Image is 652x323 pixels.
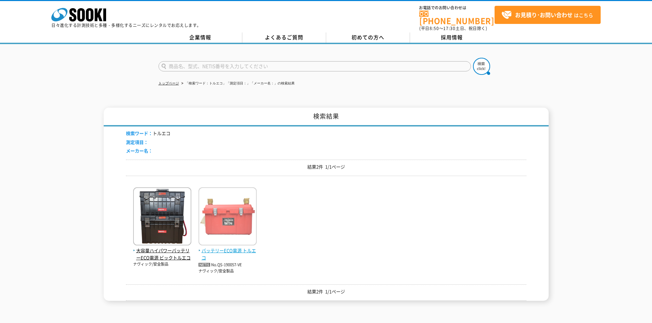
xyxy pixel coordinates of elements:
a: [PHONE_NUMBER] [419,11,495,25]
a: 企業情報 [158,32,242,43]
span: お電話でのお問い合わせは [419,6,495,10]
span: 17:30 [443,25,456,31]
span: (平日 ～ 土日、祝日除く) [419,25,487,31]
p: ナヴィック/安全製品 [133,261,191,267]
li: トルエコ [126,130,170,137]
a: お見積り･お問い合わせはこちら [495,6,601,24]
p: 日々進化する計測技術と多種・多様化するニーズにレンタルでお応えします。 [51,23,201,27]
input: 商品名、型式、NETIS番号を入力してください [158,61,471,71]
p: No.QS-190057-VE [199,261,257,269]
img: btn_search.png [473,58,490,75]
span: 大容量ハイパワーバッテリーECO電源 ビックトルエコ [133,247,191,261]
span: メーカー名： [126,147,153,154]
span: 測定項目： [126,139,148,145]
img: ビックトルエコ [133,187,191,247]
a: よくあるご質問 [242,32,326,43]
span: 初めての方へ [351,33,384,41]
span: 検索ワード： [126,130,153,136]
img: トルエコ [199,187,257,247]
span: はこちら [501,10,593,20]
p: ナヴィック/安全製品 [199,268,257,274]
li: 「検索ワード：トルエコ」「測定項目：」「メーカー名：」の検索結果 [180,80,295,87]
a: 初めての方へ [326,32,410,43]
a: 大容量ハイパワーバッテリーECO電源 ビックトルエコ [133,240,191,261]
p: 結果2件 1/1ページ [126,288,526,295]
p: 結果2件 1/1ページ [126,163,526,171]
span: バッテリーECO電源 トルエコ [199,247,257,261]
a: トップページ [158,81,179,85]
h1: 検索結果 [104,108,549,126]
span: 8:50 [430,25,439,31]
strong: お見積り･お問い合わせ [515,11,573,19]
a: バッテリーECO電源 トルエコ [199,240,257,261]
a: 採用情報 [410,32,494,43]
